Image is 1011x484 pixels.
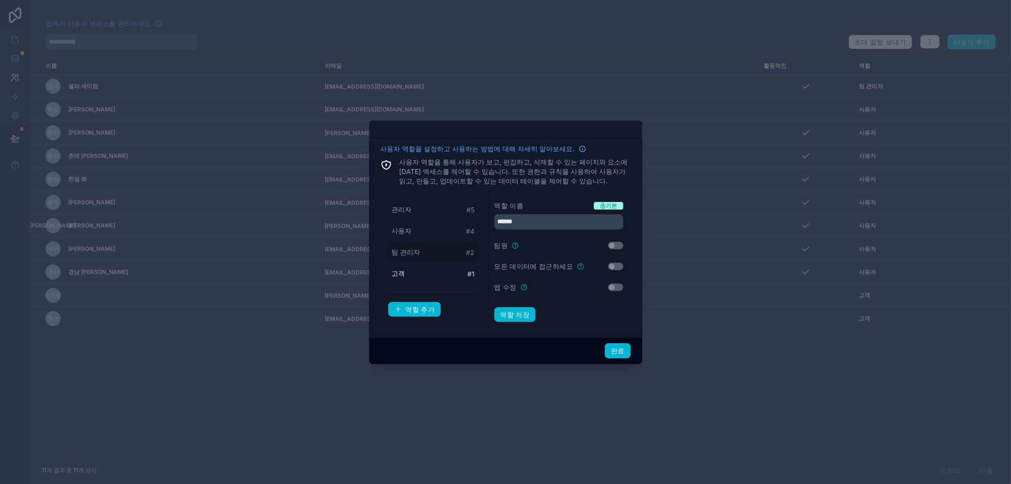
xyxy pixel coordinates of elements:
font: # [466,227,471,235]
font: 4 [471,227,475,235]
font: 사용자 역할을 통해 사용자가 보고, 편집하고, 삭제할 수 있는 페이지와 요소에 [DATE] 액세스를 제어할 수 있습니다. 또한 권한과 규칙을 사용하여 사용자가 읽고, 만들고,... [400,158,628,185]
font: # [467,206,471,214]
font: 역할 저장 [501,310,530,319]
a: 사용자 역할을 설정하고 사용하는 방법에 대해 자세히 알아보세요. [381,144,586,154]
font: 고객 [392,269,405,277]
font: 사용자 역할을 설정하고 사용하는 방법에 대해 자세히 알아보세요. [381,145,575,153]
font: 2 [471,248,475,256]
font: # [468,270,472,278]
font: 1 [472,270,475,278]
button: 완료 [605,343,631,358]
font: 역할 추가 [406,305,435,313]
button: 역할 추가 [388,302,441,317]
font: 팀 관리자 [392,248,420,256]
font: 5 [471,206,475,214]
font: 완료 [611,347,625,355]
font: 기본 [606,202,618,209]
font: # [466,248,471,256]
button: 역할 저장 [494,307,536,322]
font: 앱 수정 [494,283,517,291]
font: 모든 데이터에 접근하세요 [494,262,574,270]
font: 관리자 [392,205,412,213]
font: 역할 이름 [494,201,524,210]
font: 팀원 [494,241,508,249]
font: 사용자 [392,227,412,235]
